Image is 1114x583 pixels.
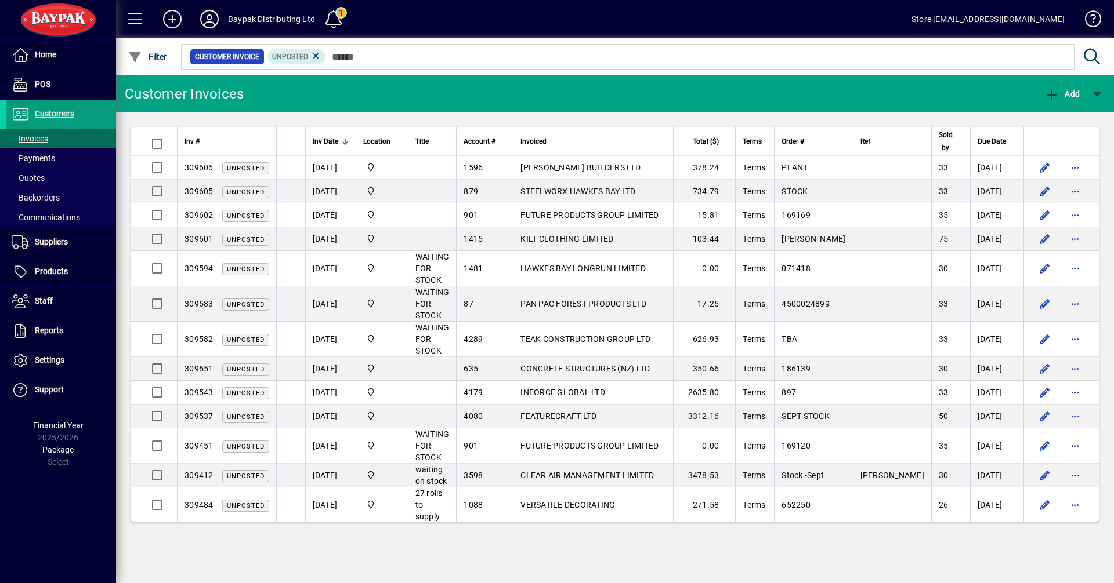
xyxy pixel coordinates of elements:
td: 0.00 [673,428,736,464]
span: [PERSON_NAME] [860,471,924,480]
span: 309594 [185,264,214,273]
span: Customer Invoice [195,51,259,63]
button: Edit [1036,495,1054,514]
button: More options [1066,158,1084,177]
td: [DATE] [970,203,1023,227]
td: [DATE] [970,487,1023,522]
span: Unposted [227,502,265,509]
span: INFORCE GLOBAL LTD [520,388,605,397]
span: Terms [743,163,765,172]
span: 309601 [185,234,214,243]
span: Settings [35,355,64,365]
td: [DATE] [970,381,1023,405]
td: [DATE] [305,428,356,464]
div: Due Date [978,135,1017,148]
td: 271.58 [673,487,736,522]
span: Terms [743,500,765,509]
td: [DATE] [305,405,356,428]
span: 1481 [464,264,483,273]
span: FUTURE PRODUCTS GROUP LIMITED [520,441,659,450]
span: Invoiced [520,135,547,148]
span: 169120 [782,441,811,450]
span: Financial Year [33,421,84,430]
span: Unposted [227,212,265,220]
button: More options [1066,206,1084,224]
a: Home [6,41,116,70]
span: Baypak - Onekawa [363,386,401,399]
span: Unposted [272,53,308,61]
span: Suppliers [35,237,68,246]
span: 309605 [185,187,214,196]
div: Ref [860,135,924,148]
span: PAN PAC FOREST PRODUCTS LTD [520,299,646,308]
button: Add [154,9,191,30]
td: [DATE] [305,180,356,203]
td: [DATE] [970,428,1023,464]
button: More options [1066,383,1084,402]
span: 50 [939,411,949,421]
span: 309451 [185,441,214,450]
td: 3478.53 [673,464,736,487]
mat-chip: Customer Invoice Status: Unposted [267,49,326,64]
span: Unposted [227,443,265,450]
div: Customer Invoices [125,85,244,103]
span: CLEAR AIR MANAGEMENT LIMITED [520,471,654,480]
div: Order # [782,135,845,148]
span: TEAK CONSTRUCTION GROUP LTD [520,334,650,344]
td: [DATE] [970,227,1023,251]
span: Baypak - Onekawa [363,469,401,482]
span: Terms [743,334,765,344]
span: Terms [743,441,765,450]
button: Edit [1036,383,1054,402]
span: Baypak - Onekawa [363,297,401,310]
a: Communications [6,207,116,227]
span: STEELWORX HAWKES BAY LTD [520,187,635,196]
td: [DATE] [305,203,356,227]
span: 901 [464,441,478,450]
span: Customers [35,109,74,118]
span: [PERSON_NAME] BUILDERS LTD [520,163,641,172]
span: Unposted [227,413,265,421]
span: 33 [939,334,949,344]
td: [DATE] [305,464,356,487]
span: Products [35,267,68,276]
span: 186139 [782,364,811,373]
button: Edit [1036,436,1054,455]
td: [DATE] [305,357,356,381]
span: WAITING FOR STOCK [415,323,450,355]
span: Baypak - Onekawa [363,410,401,422]
span: Terms [743,234,765,243]
span: 35 [939,210,949,220]
button: Edit [1036,182,1054,201]
div: Sold by [939,129,963,154]
a: Invoices [6,129,116,148]
span: Unposted [227,265,265,273]
a: Suppliers [6,228,116,257]
span: Terms [743,388,765,397]
button: More options [1066,407,1084,425]
button: More options [1066,182,1084,201]
span: 26 [939,500,949,509]
button: More options [1066,359,1084,378]
span: Invoices [12,134,48,143]
span: Baypak - Onekawa [363,262,401,275]
a: Products [6,257,116,286]
button: Edit [1036,294,1054,313]
span: 4080 [464,411,483,421]
td: 350.66 [673,357,736,381]
span: WAITING FOR STOCK [415,252,450,285]
span: 309537 [185,411,214,421]
span: Unposted [227,472,265,480]
span: Communications [12,213,80,222]
td: 378.24 [673,156,736,180]
span: 169169 [782,210,811,220]
span: 30 [939,471,949,480]
button: Edit [1036,206,1054,224]
a: Support [6,376,116,405]
span: Unposted [227,301,265,308]
span: Baypak - Onekawa [363,161,401,174]
span: Unposted [227,236,265,243]
span: Filter [128,52,167,61]
td: [DATE] [305,156,356,180]
span: FUTURE PRODUCTS GROUP LIMITED [520,210,659,220]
